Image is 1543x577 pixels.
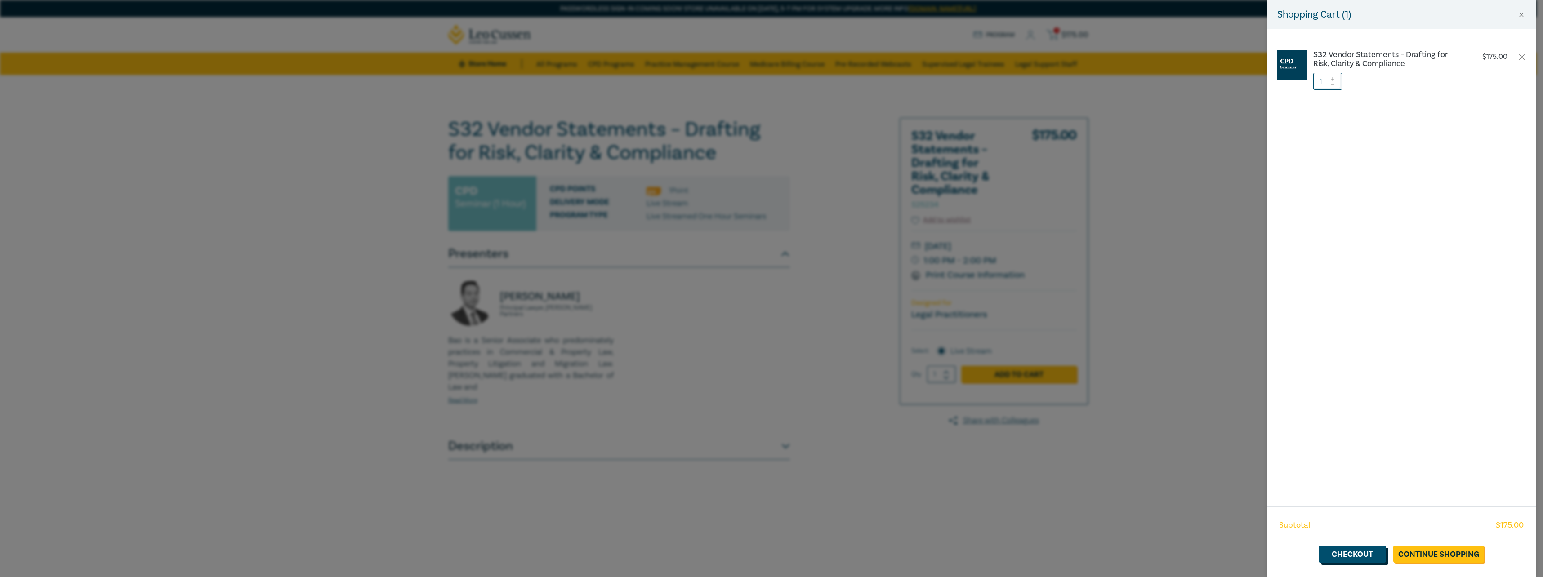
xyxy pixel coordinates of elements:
a: Checkout [1319,546,1386,563]
button: Close [1517,11,1525,19]
p: $ 175.00 [1482,53,1507,61]
h5: Shopping Cart ( 1 ) [1277,7,1351,22]
a: Continue Shopping [1393,546,1484,563]
span: Subtotal [1279,519,1310,531]
span: $ 175.00 [1496,519,1524,531]
img: CPD%20Seminar.jpg [1277,50,1307,80]
a: S32 Vendor Statements – Drafting for Risk, Clarity & Compliance [1313,50,1463,68]
input: 1 [1313,73,1342,90]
